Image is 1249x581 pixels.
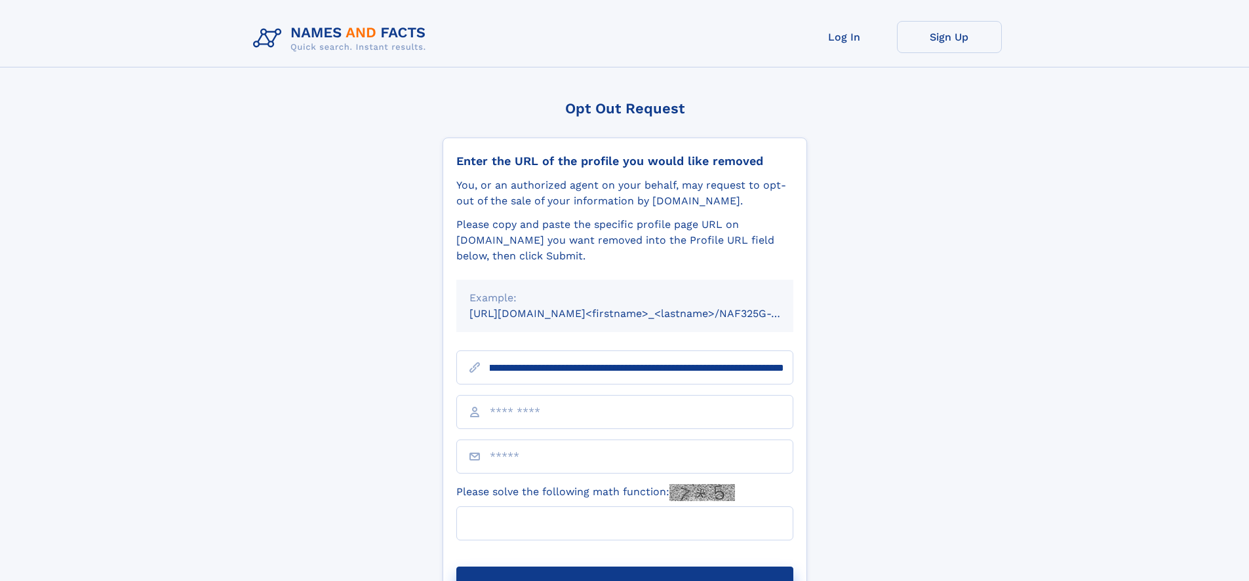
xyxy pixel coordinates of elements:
[469,307,818,320] small: [URL][DOMAIN_NAME]<firstname>_<lastname>/NAF325G-xxxxxxxx
[456,154,793,168] div: Enter the URL of the profile you would like removed
[443,100,807,117] div: Opt Out Request
[248,21,437,56] img: Logo Names and Facts
[792,21,897,53] a: Log In
[456,178,793,209] div: You, or an authorized agent on your behalf, may request to opt-out of the sale of your informatio...
[456,217,793,264] div: Please copy and paste the specific profile page URL on [DOMAIN_NAME] you want removed into the Pr...
[456,484,735,501] label: Please solve the following math function:
[897,21,1002,53] a: Sign Up
[469,290,780,306] div: Example:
